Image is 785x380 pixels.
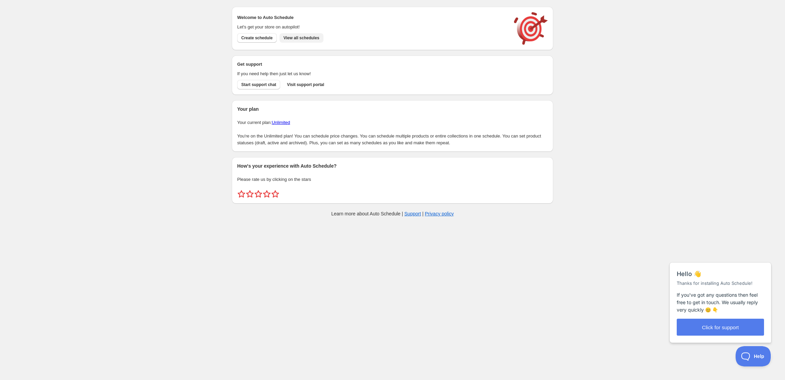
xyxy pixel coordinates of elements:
[272,120,290,125] a: Unlimited
[237,33,277,43] button: Create schedule
[237,119,548,126] p: Your current plan:
[287,82,324,87] span: Visit support portal
[237,14,507,21] h2: Welcome to Auto Schedule
[237,24,507,30] p: Let's get your store on autopilot!
[237,133,548,146] p: You're on the Unlimited plan! You can schedule price changes. You can schedule multiple products ...
[279,33,323,43] button: View all schedules
[237,176,548,183] p: Please rate us by clicking on the stars
[237,163,548,169] h2: How's your experience with Auto Schedule?
[237,70,507,77] p: If you need help then just let us know!
[237,80,280,89] a: Start support chat
[237,61,507,68] h2: Get support
[331,210,454,217] p: Learn more about Auto Schedule | |
[736,346,771,366] iframe: Help Scout Beacon - Open
[404,211,421,216] a: Support
[241,82,276,87] span: Start support chat
[237,106,548,112] h2: Your plan
[241,35,273,41] span: Create schedule
[425,211,454,216] a: Privacy policy
[284,35,319,41] span: View all schedules
[666,246,775,346] iframe: Help Scout Beacon - Messages and Notifications
[283,80,328,89] a: Visit support portal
